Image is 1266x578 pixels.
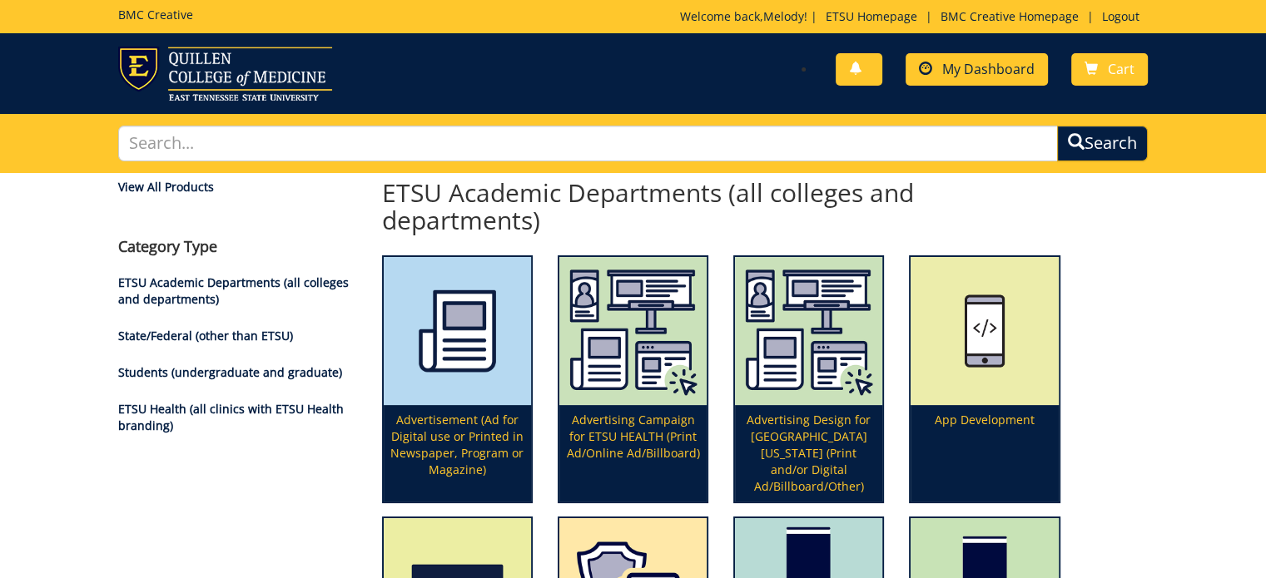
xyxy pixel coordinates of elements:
img: app%20development%20icon-655684178ce609.47323231.png [911,257,1058,405]
a: View All Products [118,179,357,195]
a: Cart [1071,53,1148,86]
a: My Dashboard [906,53,1048,86]
a: Logout [1094,8,1148,24]
span: My Dashboard [942,60,1035,78]
button: Search [1057,126,1148,161]
h4: Category Type [118,239,357,255]
img: printmedia-5fff40aebc8a36.86223841.png [384,257,531,405]
a: Advertising Campaign for ETSU HEALTH (Print Ad/Online Ad/Billboard) [559,257,707,501]
a: Melody [763,8,804,24]
p: Advertising Campaign for ETSU HEALTH (Print Ad/Online Ad/Billboard) [559,405,707,501]
img: etsu%20health%20marketing%20campaign%20image-6075f5506d2aa2.29536275.png [735,257,882,405]
a: Advertisement (Ad for Digital use or Printed in Newspaper, Program or Magazine) [384,257,531,501]
img: ETSU logo [118,47,332,101]
a: State/Federal (other than ETSU) [118,328,293,343]
a: Students (undergraduate and graduate) [118,364,342,380]
a: ETSU Homepage [817,8,926,24]
p: Advertisement (Ad for Digital use or Printed in Newspaper, Program or Magazine) [384,405,531,501]
a: Advertising Design for [GEOGRAPHIC_DATA][US_STATE] (Print and/or Digital Ad/Billboard/Other) [735,257,882,501]
a: App Development [911,257,1058,501]
p: Welcome back, ! | | | [680,8,1148,25]
a: ETSU Academic Departments (all colleges and departments) [118,274,349,307]
input: Search... [118,126,1059,161]
a: ETSU Health (all clinics with ETSU Health branding) [118,401,344,433]
h2: ETSU Academic Departments (all colleges and departments) [382,179,1060,234]
p: App Development [911,405,1058,501]
p: Advertising Design for [GEOGRAPHIC_DATA][US_STATE] (Print and/or Digital Ad/Billboard/Other) [735,405,882,501]
span: Cart [1108,60,1134,78]
a: BMC Creative Homepage [932,8,1087,24]
img: etsu%20health%20marketing%20campaign%20image-6075f5506d2aa2.29536275.png [559,257,707,405]
h5: BMC Creative [118,8,193,21]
